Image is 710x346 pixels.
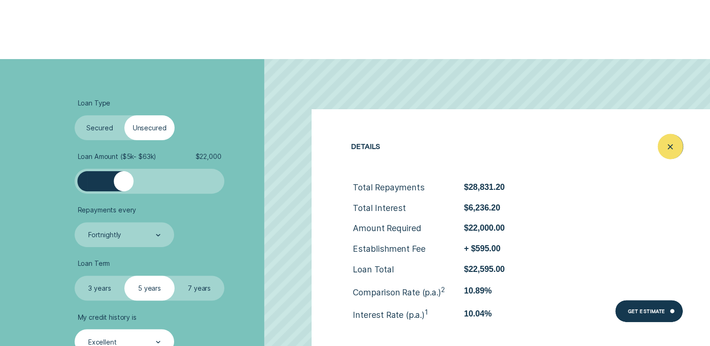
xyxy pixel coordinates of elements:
span: $ 22,000 [195,152,221,161]
button: Close loan details [658,134,683,159]
label: 7 years [175,276,224,301]
label: 5 years [124,276,174,301]
span: Repayments every [78,206,137,214]
div: Fortnightly [88,231,121,240]
a: Get estimate [615,300,683,323]
label: Secured [75,115,124,140]
span: My credit history is [78,313,137,322]
span: Loan Term [78,259,110,268]
span: Loan Type [78,99,111,107]
label: 3 years [75,276,124,301]
span: See details [596,308,632,325]
span: Loan Amount ( $5k - $63k ) [78,152,157,161]
button: See details [565,300,634,340]
label: Unsecured [124,115,174,140]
